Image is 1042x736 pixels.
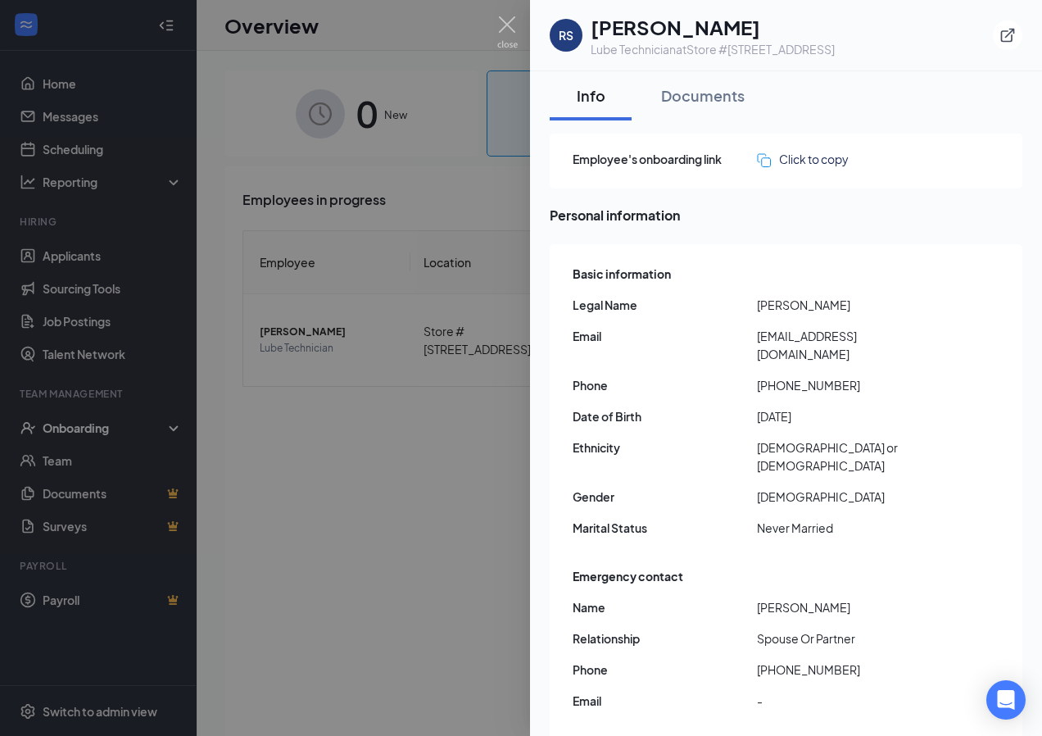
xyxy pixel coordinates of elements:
span: Ethnicity [573,438,757,457]
span: [PERSON_NAME] [757,296,941,314]
h1: [PERSON_NAME] [591,13,835,41]
span: [DATE] [757,407,941,425]
span: [PERSON_NAME] [757,598,941,616]
span: [DEMOGRAPHIC_DATA] or [DEMOGRAPHIC_DATA] [757,438,941,475]
span: [EMAIL_ADDRESS][DOMAIN_NAME] [757,327,941,363]
span: Never Married [757,519,941,537]
span: Date of Birth [573,407,757,425]
span: Phone [573,376,757,394]
div: Info [566,85,615,106]
span: Legal Name [573,296,757,314]
span: Email [573,327,757,345]
svg: ExternalLink [999,27,1016,43]
button: Click to copy [757,150,849,168]
span: Email [573,692,757,710]
span: Name [573,598,757,616]
span: [PHONE_NUMBER] [757,376,941,394]
span: Phone [573,661,757,679]
span: [PHONE_NUMBER] [757,661,941,679]
span: Relationship [573,629,757,647]
span: Gender [573,488,757,506]
span: Emergency contact [573,567,683,585]
span: - [757,692,941,710]
span: Basic information [573,265,671,283]
span: Spouse Or Partner [757,629,941,647]
div: Documents [661,85,745,106]
div: Open Intercom Messenger [986,680,1026,720]
button: ExternalLink [993,20,1022,50]
div: RS [559,27,573,43]
span: Personal information [550,205,1022,225]
div: Lube Technician at Store #[STREET_ADDRESS] [591,41,835,57]
span: [DEMOGRAPHIC_DATA] [757,488,941,506]
img: click-to-copy.71757273a98fde459dfc.svg [757,153,771,167]
span: Marital Status [573,519,757,537]
span: Employee's onboarding link [573,150,757,168]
